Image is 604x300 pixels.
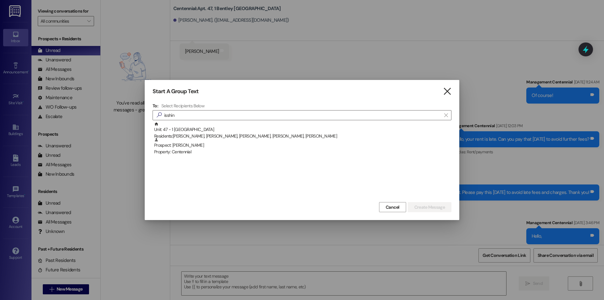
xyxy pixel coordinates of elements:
[154,122,451,140] div: Unit: 47 - 1 [GEOGRAPHIC_DATA]
[154,138,451,156] div: Prospect: [PERSON_NAME]
[444,113,448,118] i: 
[154,112,164,118] i: 
[153,88,199,95] h3: Start A Group Text
[443,88,451,95] i: 
[154,133,451,139] div: Residents: [PERSON_NAME], [PERSON_NAME], [PERSON_NAME], [PERSON_NAME], [PERSON_NAME]
[153,122,451,138] div: Unit: 47 - 1 [GEOGRAPHIC_DATA]Residents:[PERSON_NAME], [PERSON_NAME], [PERSON_NAME], [PERSON_NAME...
[153,103,158,109] h3: To:
[441,110,451,120] button: Clear text
[154,149,451,155] div: Property: Centennial
[414,204,445,211] span: Create Message
[164,111,441,120] input: Search for any contact or apartment
[161,103,204,109] h4: Select Recipients Below
[153,138,451,153] div: Prospect: [PERSON_NAME]Property: Centennial
[379,202,406,212] button: Cancel
[408,202,451,212] button: Create Message
[386,204,400,211] span: Cancel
